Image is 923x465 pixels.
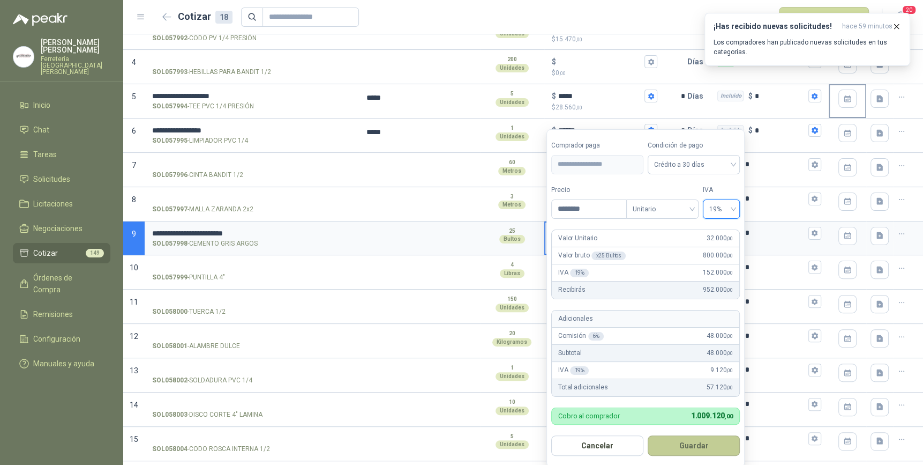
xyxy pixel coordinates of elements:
[132,127,136,135] span: 6
[891,8,910,27] button: 20
[726,350,733,356] span: ,00
[726,235,733,241] span: ,00
[152,67,271,77] p: - HEBILLAS PARA BANDIT 1/2
[152,136,248,146] p: - LIMPIADOR PVC 1/4
[808,193,821,205] button: Flex $
[558,233,597,243] p: Valor Unitario
[808,432,821,445] button: Flex $
[654,157,733,173] span: Crédito a 30 días
[591,252,626,260] div: x 25 Bultos
[902,5,917,15] span: 20
[499,235,525,243] div: Bultos
[152,92,351,100] input: SOL057994-TEE PVC 1/4 PRESIÓN
[509,329,515,338] p: 20
[152,444,270,454] p: - CODO ROSCA INTERNA 1/2
[511,90,514,98] p: 5
[714,38,901,57] p: Los compradores han publicado nuevas solicitudes en tus categorías.
[558,412,620,419] p: Cobro al comprador
[152,435,351,443] input: SOL058004-CODO ROSCA INTERNA 1/2
[13,144,110,165] a: Tareas
[558,365,589,375] p: IVA
[556,104,582,111] span: 28.560
[842,22,892,31] span: hace 59 minutos
[745,298,806,306] input: Flex $
[152,263,351,271] input: SOL057999-PUNTILLA 4"
[152,444,187,454] strong: SOL058004
[745,366,806,374] input: Flex $
[152,161,351,169] input: SOL057996-CINTA BANDIT 1/2
[570,269,589,277] div: 19 %
[33,198,73,210] span: Licitaciones
[496,98,529,107] div: Unidades
[33,173,70,185] span: Solicitudes
[704,13,910,66] button: ¡Has recibido nuevas solicitudes!hace 59 minutos Los compradores han publicado nuevas solicitudes...
[511,432,514,441] p: 5
[130,263,138,272] span: 10
[152,101,187,112] strong: SOL057994
[556,35,582,43] span: 15.470
[130,401,138,409] span: 14
[33,272,100,296] span: Órdenes de Compra
[33,308,73,320] span: Remisiones
[152,239,258,249] p: - CEMENTO GRIS ARGOS
[13,95,110,115] a: Inicio
[152,307,226,317] p: - TUERCA 1/2
[13,304,110,324] a: Remisiones
[559,70,566,76] span: ,00
[709,201,733,217] span: 19%
[13,120,110,140] a: Chat
[724,413,733,420] span: ,00
[558,382,608,393] p: Total adicionales
[496,132,529,141] div: Unidades
[178,9,232,24] h2: Cotizar
[152,332,351,340] input: SOL058001-ALAMBRE DULCE
[558,92,643,100] input: $$28.560,00
[152,341,187,351] strong: SOL058001
[132,195,136,204] span: 8
[496,440,529,449] div: Unidades
[644,55,657,68] button: $$0,00
[551,185,626,195] label: Precio
[808,261,821,274] button: Flex $
[808,227,821,240] button: Flex $
[130,298,138,306] span: 11
[152,67,187,77] strong: SOL057993
[808,398,821,411] button: Flex $
[779,7,869,27] button: Publicar cotizaciones
[570,366,589,375] div: 19 %
[687,85,708,107] p: Días
[13,353,110,374] a: Manuales y ayuda
[132,92,136,101] span: 5
[726,270,733,276] span: ,00
[726,367,733,373] span: ,00
[703,268,733,278] span: 152.000
[511,193,514,201] p: 3
[576,105,582,110] span: ,00
[691,411,733,420] span: 1.009.120
[558,127,643,135] input: $$39.270,00
[745,263,806,271] input: Flex $
[644,124,657,137] button: $$39.270,00
[717,91,744,101] div: Incluido
[552,34,658,45] p: $
[152,58,351,66] input: SOL057993-HEBILLAS PARA BANDIT 1/2
[687,120,708,141] p: Días
[496,304,529,312] div: Unidades
[556,69,566,77] span: 0
[714,22,838,31] h3: ¡Has recibido nuevas solicitudes!
[648,436,740,456] button: Guardar
[644,90,657,102] button: $$28.560,00
[748,124,752,136] p: $
[41,39,110,54] p: [PERSON_NAME] [PERSON_NAME]
[558,348,582,358] p: Subtotal
[558,268,589,278] p: IVA
[558,285,586,295] p: Recibirás
[215,11,232,24] div: 18
[726,287,733,293] span: ,00
[707,348,733,358] span: 48.000
[726,333,733,339] span: ,00
[808,124,821,137] button: Incluido $
[558,331,604,341] p: Comisión
[152,375,252,386] p: - SOLDADURA PVC 1/4
[745,332,806,340] input: Flex $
